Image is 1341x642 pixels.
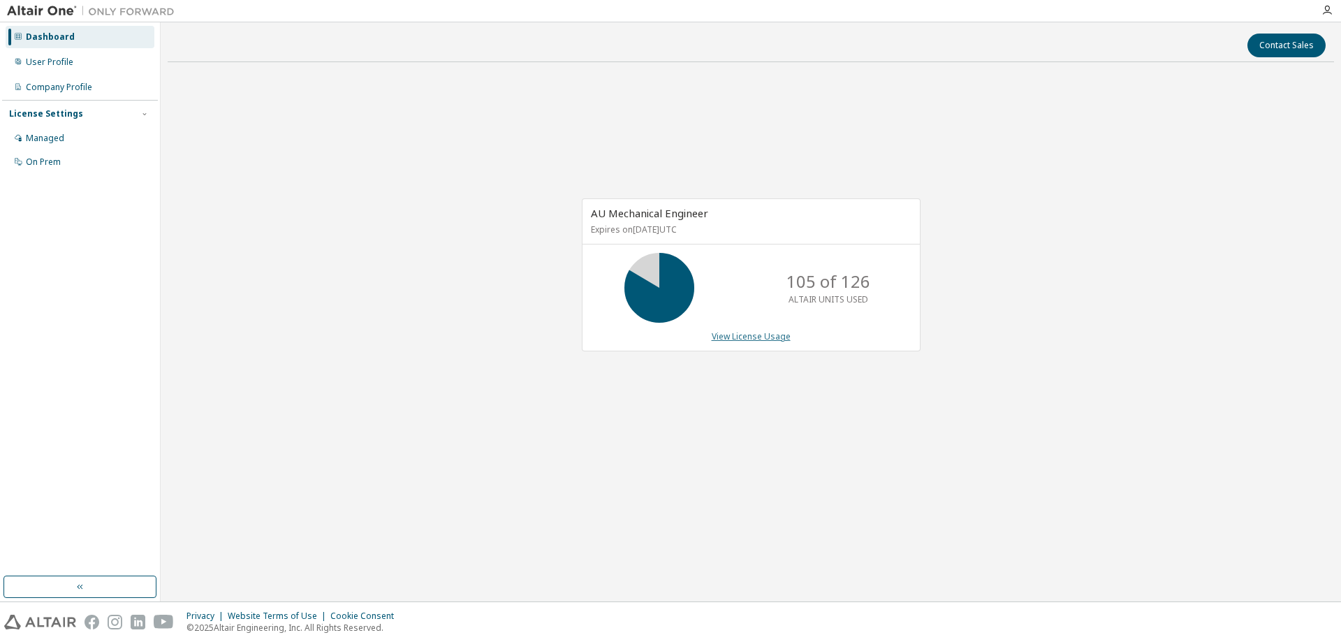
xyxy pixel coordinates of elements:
img: altair_logo.svg [4,615,76,629]
span: AU Mechanical Engineer [591,206,708,220]
div: On Prem [26,156,61,168]
p: 105 of 126 [786,270,870,293]
div: Cookie Consent [330,611,402,622]
div: Managed [26,133,64,144]
p: ALTAIR UNITS USED [789,293,868,305]
img: instagram.svg [108,615,122,629]
p: Expires on [DATE] UTC [591,224,908,235]
p: © 2025 Altair Engineering, Inc. All Rights Reserved. [186,622,402,634]
button: Contact Sales [1247,34,1326,57]
img: facebook.svg [85,615,99,629]
div: User Profile [26,57,73,68]
img: linkedin.svg [131,615,145,629]
div: License Settings [9,108,83,119]
img: youtube.svg [154,615,174,629]
div: Privacy [186,611,228,622]
a: View License Usage [712,330,791,342]
img: Altair One [7,4,182,18]
div: Company Profile [26,82,92,93]
div: Website Terms of Use [228,611,330,622]
div: Dashboard [26,31,75,43]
